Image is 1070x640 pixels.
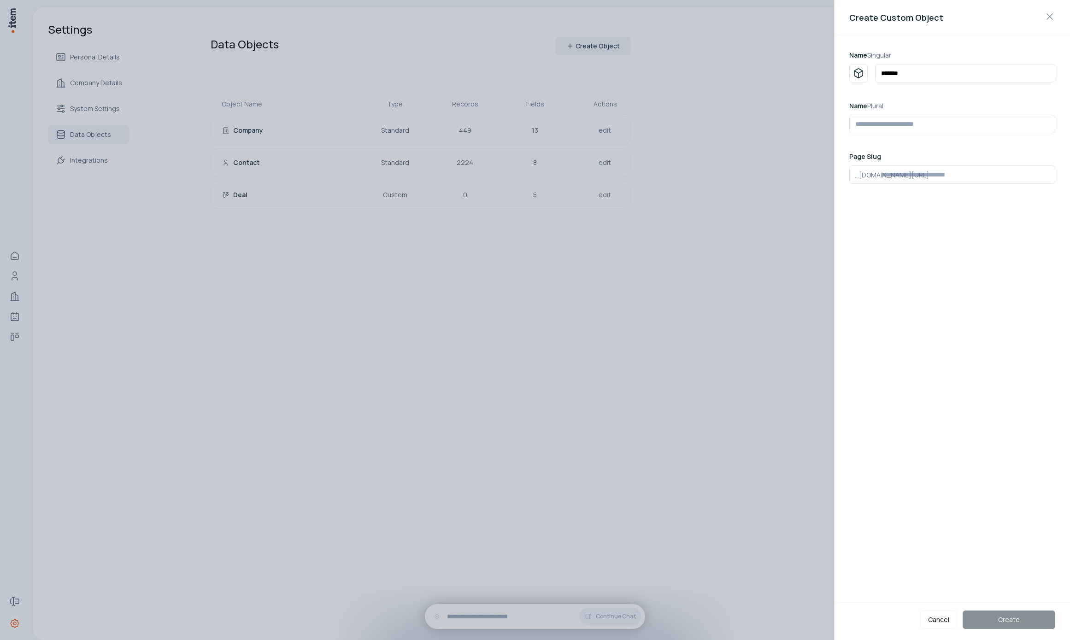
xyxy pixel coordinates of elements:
[849,51,891,59] label: Name
[849,152,881,161] label: Page Slug
[920,611,957,629] button: Cancel
[849,101,883,110] label: Name
[867,51,891,59] span: Singular
[867,101,883,110] span: Plural
[849,11,943,24] h2: Create Custom Object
